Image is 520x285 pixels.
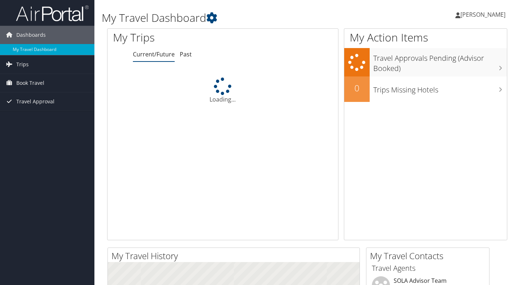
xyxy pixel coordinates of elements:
[102,10,376,25] h1: My Travel Dashboard
[16,26,46,44] span: Dashboards
[460,11,505,19] span: [PERSON_NAME]
[344,82,370,94] h2: 0
[16,92,54,111] span: Travel Approval
[16,74,44,92] span: Book Travel
[370,250,489,262] h2: My Travel Contacts
[344,48,507,76] a: Travel Approvals Pending (Advisor Booked)
[113,30,236,45] h1: My Trips
[180,50,192,58] a: Past
[344,30,507,45] h1: My Action Items
[344,76,507,102] a: 0Trips Missing Hotels
[373,50,507,74] h3: Travel Approvals Pending (Advisor Booked)
[16,55,29,74] span: Trips
[373,81,507,95] h3: Trips Missing Hotels
[107,78,338,104] div: Loading...
[455,4,513,25] a: [PERSON_NAME]
[133,50,175,58] a: Current/Future
[372,263,484,273] h3: Travel Agents
[16,5,89,22] img: airportal-logo.png
[111,250,359,262] h2: My Travel History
